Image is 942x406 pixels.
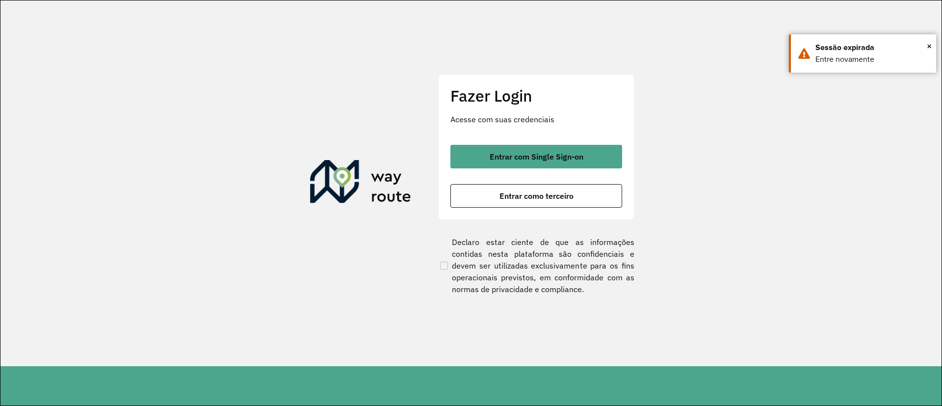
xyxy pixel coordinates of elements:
img: Roteirizador AmbevTech [310,160,411,207]
label: Declaro estar ciente de que as informações contidas nesta plataforma são confidenciais e devem se... [438,236,634,295]
button: button [450,145,622,168]
span: Entrar com Single Sign-on [490,153,583,161]
p: Acesse com suas credenciais [450,113,622,125]
button: Close [927,39,932,54]
div: Sessão expirada [815,42,929,54]
div: Entre novamente [815,54,929,65]
button: button [450,184,622,208]
span: Entrar como terceiro [499,192,574,200]
span: × [927,39,932,54]
h2: Fazer Login [450,86,622,105]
